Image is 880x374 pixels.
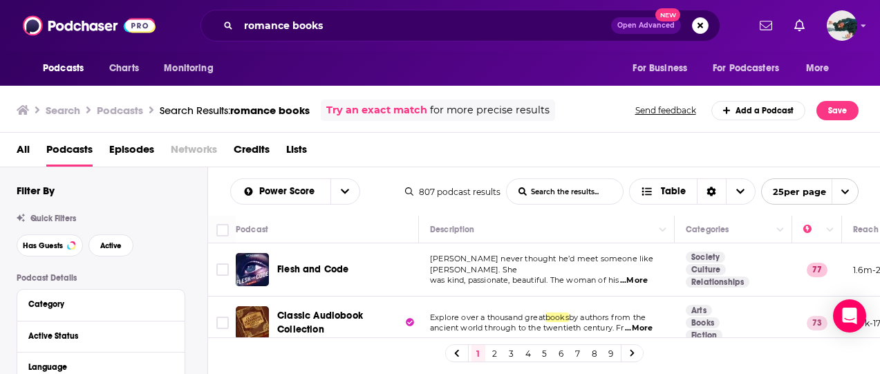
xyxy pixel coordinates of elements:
[569,312,646,322] span: by authors from the
[216,317,229,329] span: Toggle select row
[236,306,269,339] img: Classic Audiobook Collection
[109,138,154,167] a: Episodes
[154,55,231,82] button: open menu
[259,187,319,196] span: Power Score
[686,305,712,316] a: Arts
[655,222,671,239] button: Column Actions
[505,345,518,362] a: 3
[17,234,83,256] button: Has Guests
[762,181,826,203] span: 25 per page
[160,104,310,117] div: Search Results:
[430,323,624,333] span: ancient world through to the twentieth century. Fr
[772,222,789,239] button: Column Actions
[686,264,726,275] a: Culture
[807,263,827,277] p: 77
[796,55,847,82] button: open menu
[216,263,229,276] span: Toggle select row
[277,310,363,335] span: Classic Audiobook Collection
[620,275,648,286] span: ...More
[236,253,269,286] img: Flesh and Code
[617,22,675,29] span: Open Advanced
[277,263,348,275] span: Flesh and Code
[430,254,654,274] span: [PERSON_NAME] never thought he’d meet someone like [PERSON_NAME]. She
[405,187,500,197] div: 807 podcast results
[28,331,165,341] div: Active Status
[28,299,165,309] div: Category
[655,8,680,21] span: New
[713,59,779,78] span: For Podcasters
[100,55,147,82] a: Charts
[633,59,687,78] span: For Business
[109,59,139,78] span: Charts
[789,14,810,37] a: Show notifications dropdown
[631,104,700,116] button: Send feedback
[571,345,585,362] a: 7
[238,15,611,37] input: Search podcasts, credits, & more...
[430,221,474,238] div: Description
[88,234,133,256] button: Active
[23,12,156,39] img: Podchaser - Follow, Share and Rate Podcasts
[611,17,681,34] button: Open AdvancedNew
[17,138,30,167] a: All
[803,221,823,238] div: Power Score
[604,345,618,362] a: 9
[686,277,749,288] a: Relationships
[33,55,102,82] button: open menu
[17,184,55,197] h2: Filter By
[833,299,866,333] div: Open Intercom Messenger
[277,263,348,277] a: Flesh and Code
[330,179,359,204] button: open menu
[686,221,729,238] div: Categories
[230,178,360,205] h2: Choose List sort
[686,252,725,263] a: Society
[286,138,307,167] a: Lists
[711,101,806,120] a: Add a Podcast
[164,59,213,78] span: Monitoring
[827,10,857,41] img: User Profile
[430,102,550,118] span: for more precise results
[160,104,310,117] a: Search Results:romance books
[761,178,859,205] button: open menu
[97,104,143,117] h3: Podcasts
[822,222,839,239] button: Column Actions
[234,138,270,167] a: Credits
[200,10,720,41] div: Search podcasts, credits, & more...
[629,178,756,205] button: Choose View
[538,345,552,362] a: 5
[806,59,830,78] span: More
[230,104,310,117] span: romance books
[171,138,217,167] span: Networks
[827,10,857,41] button: Show profile menu
[704,55,799,82] button: open menu
[46,104,80,117] h3: Search
[623,55,704,82] button: open menu
[28,362,165,372] div: Language
[30,214,76,223] span: Quick Filters
[588,345,601,362] a: 8
[430,312,545,322] span: Explore over a thousand great
[430,275,619,285] span: was kind, passionate, beautiful. The woman of his
[100,242,122,250] span: Active
[827,10,857,41] span: Logged in as fsg.publicity
[521,345,535,362] a: 4
[23,242,63,250] span: Has Guests
[545,312,569,322] span: books
[625,323,653,334] span: ...More
[471,345,485,362] a: 1
[326,102,427,118] a: Try an exact match
[236,221,268,238] div: Podcast
[807,316,827,330] p: 73
[488,345,502,362] a: 2
[43,59,84,78] span: Podcasts
[46,138,93,167] a: Podcasts
[277,309,414,337] a: Classic Audiobook Collection
[554,345,568,362] a: 6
